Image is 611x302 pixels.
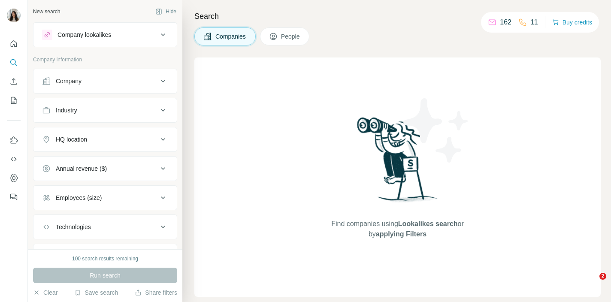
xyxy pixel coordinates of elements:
[7,189,21,205] button: Feedback
[135,288,177,297] button: Share filters
[33,217,177,237] button: Technologies
[215,32,247,41] span: Companies
[353,115,442,211] img: Surfe Illustration - Woman searching with binoculars
[7,9,21,22] img: Avatar
[7,36,21,51] button: Quick start
[530,17,538,27] p: 11
[7,74,21,89] button: Enrich CSV
[33,8,60,15] div: New search
[56,106,77,115] div: Industry
[194,10,601,22] h4: Search
[56,77,82,85] div: Company
[7,170,21,186] button: Dashboard
[33,100,177,121] button: Industry
[398,220,458,227] span: Lookalikes search
[33,56,177,63] p: Company information
[56,135,87,144] div: HQ location
[72,255,138,263] div: 100 search results remaining
[552,16,592,28] button: Buy credits
[33,24,177,45] button: Company lookalikes
[33,288,57,297] button: Clear
[7,133,21,148] button: Use Surfe on LinkedIn
[7,151,21,167] button: Use Surfe API
[33,129,177,150] button: HQ location
[56,193,102,202] div: Employees (size)
[500,17,511,27] p: 162
[74,288,118,297] button: Save search
[33,246,177,266] button: Keywords
[7,93,21,108] button: My lists
[398,92,475,169] img: Surfe Illustration - Stars
[56,164,107,173] div: Annual revenue ($)
[33,71,177,91] button: Company
[57,30,111,39] div: Company lookalikes
[149,5,182,18] button: Hide
[582,273,602,293] iframe: Intercom live chat
[281,32,301,41] span: People
[33,187,177,208] button: Employees (size)
[599,273,606,280] span: 2
[56,223,91,231] div: Technologies
[376,230,426,238] span: applying Filters
[329,219,466,239] span: Find companies using or by
[7,55,21,70] button: Search
[33,158,177,179] button: Annual revenue ($)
